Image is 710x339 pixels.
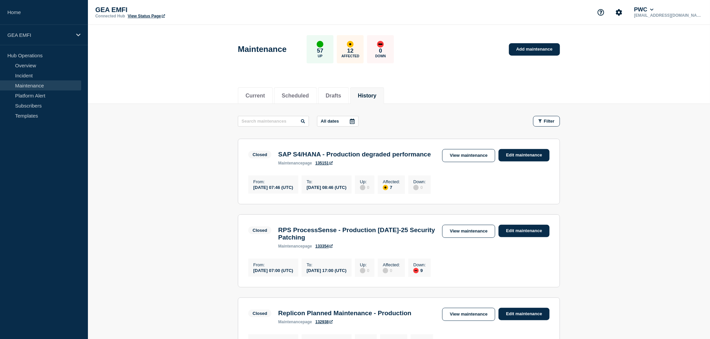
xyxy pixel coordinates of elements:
[509,43,560,56] a: Add maintenance
[315,161,333,165] a: 135151
[307,267,347,273] div: [DATE] 17:00 (UTC)
[533,116,560,127] button: Filter
[253,184,293,190] div: [DATE] 07:46 (UTC)
[278,310,411,317] h3: Replicon Planned Maintenance - Production
[278,320,303,324] span: maintenance
[383,184,400,190] div: 7
[278,161,312,165] p: page
[95,6,230,14] p: GEA EMFI
[253,311,267,316] div: Closed
[347,41,354,48] div: affected
[315,244,333,249] a: 133354
[383,268,388,273] div: disabled
[633,13,703,18] p: [EMAIL_ADDRESS][DOMAIN_NAME]
[442,149,495,162] a: View maintenance
[326,93,341,99] button: Drafts
[253,267,293,273] div: [DATE] 07:00 (UTC)
[379,48,382,54] p: 0
[347,48,354,54] p: 12
[413,267,426,273] div: 9
[442,308,495,321] a: View maintenance
[413,268,419,273] div: down
[253,262,293,267] p: From :
[383,262,400,267] p: Affected :
[318,54,322,58] p: Up
[360,185,365,190] div: disabled
[360,267,369,273] div: 0
[282,93,309,99] button: Scheduled
[238,116,309,127] input: Search maintenances
[375,54,386,58] p: Down
[317,48,323,54] p: 57
[278,151,431,158] h3: SAP S4/HANA - Production degraded performance
[246,93,265,99] button: Current
[342,54,359,58] p: Affected
[317,41,323,48] div: up
[499,308,550,320] a: Edit maintenance
[95,14,125,18] p: Connected Hub
[377,41,384,48] div: down
[383,185,388,190] div: affected
[128,14,165,18] a: View Status Page
[307,179,347,184] p: To :
[7,32,72,38] p: GEA EMFI
[413,185,419,190] div: disabled
[253,179,293,184] p: From :
[307,184,347,190] div: [DATE] 08:46 (UTC)
[544,119,555,124] span: Filter
[321,119,339,124] p: All dates
[253,228,267,233] div: Closed
[594,5,608,19] button: Support
[383,179,400,184] p: Affected :
[253,152,267,157] div: Closed
[413,184,426,190] div: 0
[238,45,287,54] h1: Maintenance
[413,179,426,184] p: Down :
[612,5,626,19] button: Account settings
[278,244,312,249] p: page
[315,320,333,324] a: 132938
[307,262,347,267] p: To :
[413,262,426,267] p: Down :
[317,116,359,127] button: All dates
[360,262,369,267] p: Up :
[278,244,303,249] span: maintenance
[278,226,436,241] h3: RPS ProcessSense - Production [DATE]-25 Security Patching
[499,149,550,161] a: Edit maintenance
[358,93,376,99] button: History
[383,267,400,273] div: 0
[360,184,369,190] div: 0
[442,225,495,238] a: View maintenance
[278,161,303,165] span: maintenance
[360,268,365,273] div: disabled
[499,225,550,237] a: Edit maintenance
[633,6,655,13] button: PWC
[278,320,312,324] p: page
[360,179,369,184] p: Up :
